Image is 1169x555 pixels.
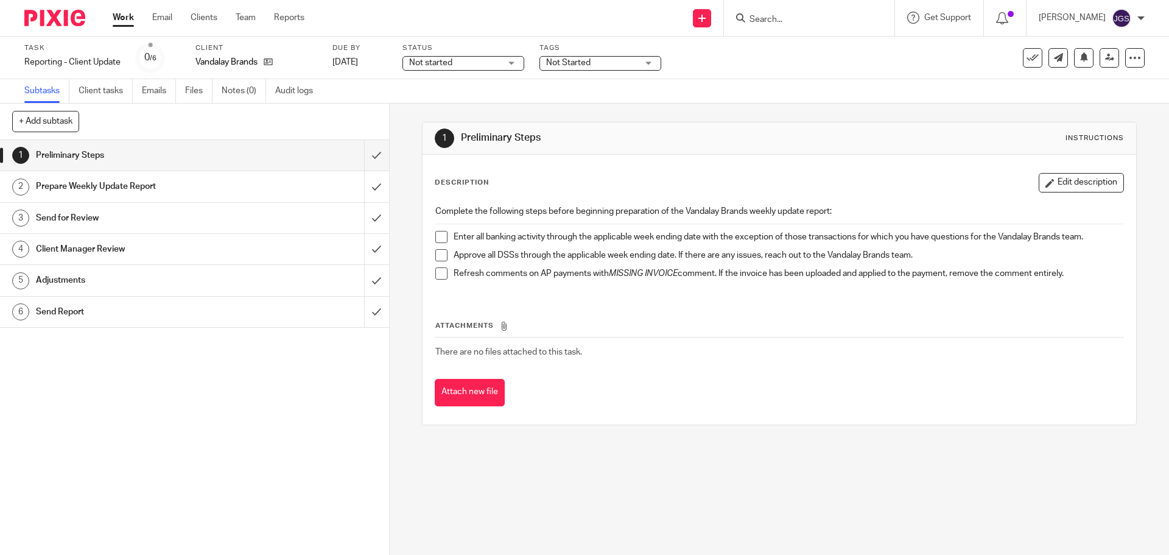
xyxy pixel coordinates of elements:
[409,58,452,67] span: Not started
[150,55,156,62] small: /6
[36,303,247,321] h1: Send Report
[275,79,322,103] a: Audit logs
[924,13,971,22] span: Get Support
[24,10,85,26] img: Pixie
[435,205,1123,217] p: Complete the following steps before beginning preparation of the Vandalay Brands weekly update re...
[195,56,258,68] p: Vandalay Brands
[539,43,661,53] label: Tags
[461,132,806,144] h1: Preliminary Steps
[12,179,29,196] div: 2
[24,56,121,68] div: Reporting - Client Update
[152,12,172,24] a: Email
[222,79,266,103] a: Notes (0)
[546,58,591,67] span: Not Started
[12,210,29,227] div: 3
[1065,133,1124,143] div: Instructions
[12,241,29,258] div: 4
[454,249,1123,261] p: Approve all DSSs through the applicable week ending date. If there are any issues, reach out to t...
[24,43,121,53] label: Task
[36,209,247,227] h1: Send for Review
[435,348,582,356] span: There are no files attached to this task.
[454,267,1123,280] p: Refresh comments on AP payments with comment. If the invoice has been uploaded and applied to the...
[435,379,505,406] button: Attach new file
[435,322,494,329] span: Attachments
[12,303,29,320] div: 6
[402,43,524,53] label: Status
[1039,12,1106,24] p: [PERSON_NAME]
[236,12,256,24] a: Team
[12,111,79,132] button: + Add subtask
[113,12,134,24] a: Work
[36,146,247,164] h1: Preliminary Steps
[332,43,387,53] label: Due by
[24,79,69,103] a: Subtasks
[195,43,317,53] label: Client
[36,177,247,196] h1: Prepare Weekly Update Report
[435,178,489,188] p: Description
[748,15,858,26] input: Search
[142,79,176,103] a: Emails
[185,79,212,103] a: Files
[12,272,29,289] div: 5
[79,79,133,103] a: Client tasks
[454,231,1123,243] p: Enter all banking activity through the applicable week ending date with the exception of those tr...
[1112,9,1131,28] img: svg%3E
[36,271,247,289] h1: Adjustments
[332,58,358,66] span: [DATE]
[609,269,678,278] em: MISSING INVOICE
[144,51,156,65] div: 0
[36,240,247,258] h1: Client Manager Review
[435,129,454,148] div: 1
[1039,173,1124,193] button: Edit description
[191,12,217,24] a: Clients
[274,12,304,24] a: Reports
[12,147,29,164] div: 1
